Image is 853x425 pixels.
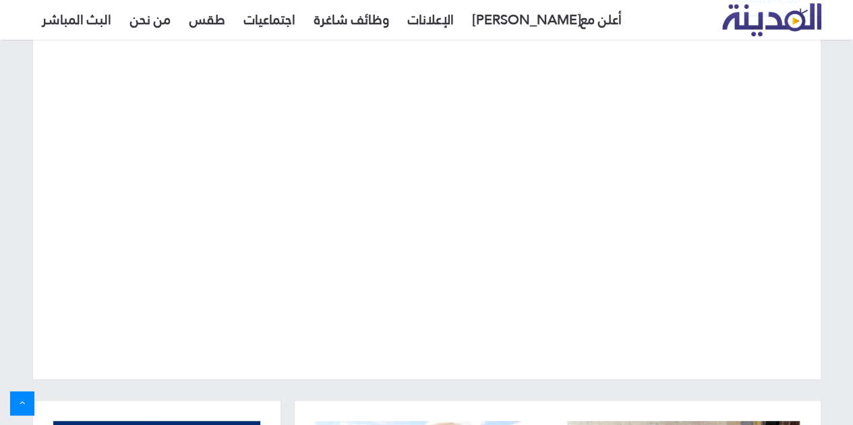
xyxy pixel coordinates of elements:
[722,3,821,36] img: تلفزيون المدينة
[722,4,821,37] a: تلفزيون المدينة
